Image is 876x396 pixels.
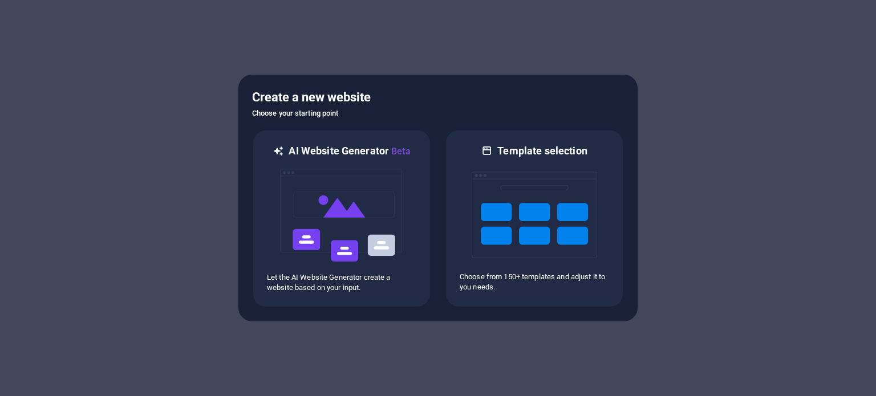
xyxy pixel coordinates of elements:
[279,158,404,272] img: ai
[497,144,587,158] h6: Template selection
[445,129,624,308] div: Template selectionChoose from 150+ templates and adjust it to you needs.
[267,272,416,293] p: Let the AI Website Generator create a website based on your input.
[252,107,624,120] h6: Choose your starting point
[252,129,431,308] div: AI Website GeneratorBetaaiLet the AI Website Generator create a website based on your input.
[389,146,411,157] span: Beta
[460,272,609,292] p: Choose from 150+ templates and adjust it to you needs.
[252,88,624,107] h5: Create a new website
[289,144,410,158] h6: AI Website Generator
